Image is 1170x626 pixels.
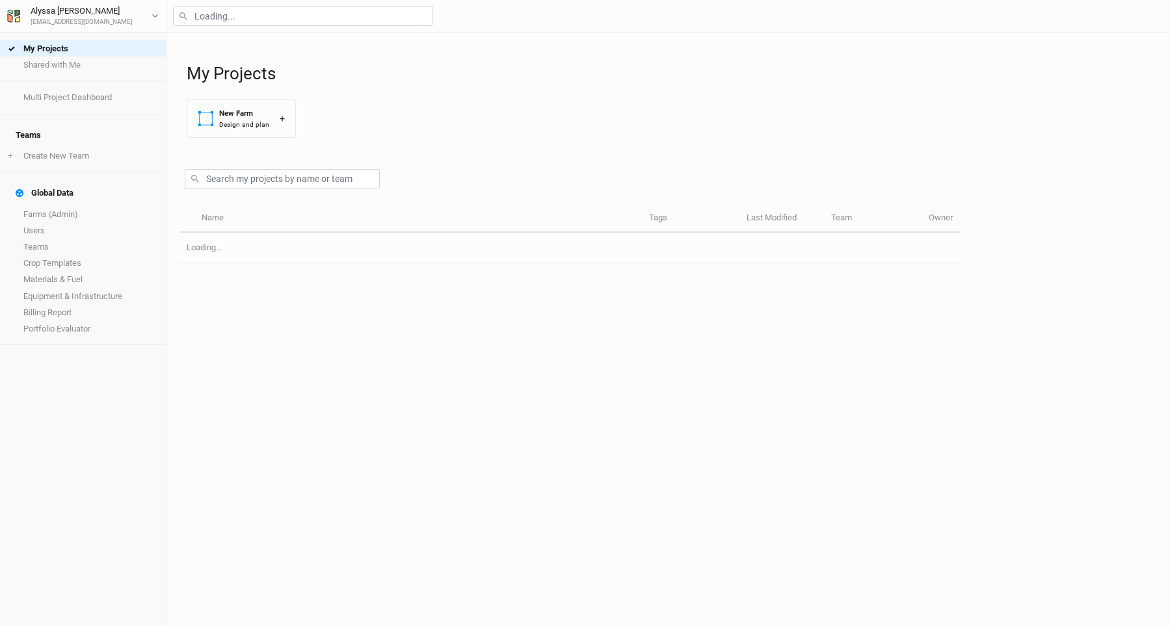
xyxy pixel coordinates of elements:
[179,233,960,263] td: Loading...
[187,64,1157,84] h1: My Projects
[219,120,269,129] div: Design and plan
[31,18,133,27] div: [EMAIL_ADDRESS][DOMAIN_NAME]
[194,205,641,233] th: Name
[8,122,158,148] h4: Teams
[185,169,380,189] input: Search my projects by name or team
[280,112,285,125] div: +
[31,5,133,18] div: Alyssa [PERSON_NAME]
[219,108,269,119] div: New Farm
[187,99,296,138] button: New FarmDesign and plan+
[642,205,739,233] th: Tags
[922,205,960,233] th: Owner
[8,151,12,161] span: +
[824,205,922,233] th: Team
[739,205,824,233] th: Last Modified
[7,4,159,27] button: Alyssa [PERSON_NAME][EMAIL_ADDRESS][DOMAIN_NAME]
[173,6,433,26] input: Loading...
[16,188,73,198] div: Global Data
